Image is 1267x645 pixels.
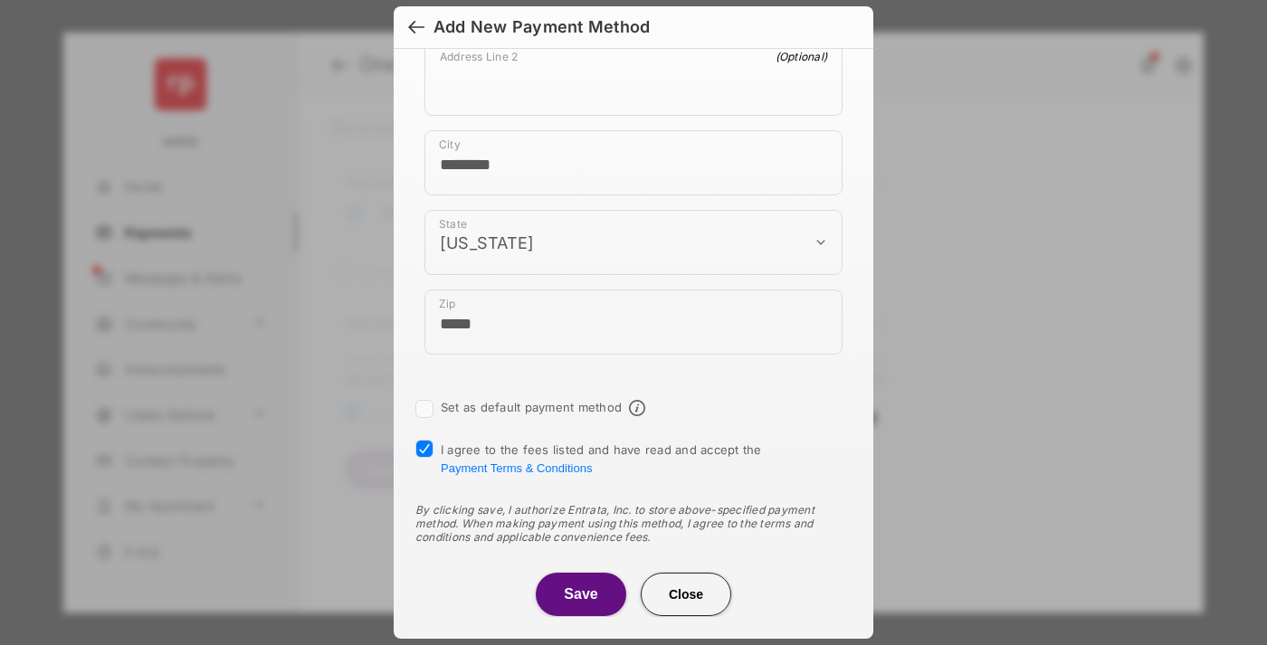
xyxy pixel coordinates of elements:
button: Close [641,573,731,616]
div: payment_method_screening[postal_addresses][locality] [424,130,843,195]
span: I agree to the fees listed and have read and accept the [441,442,762,475]
div: payment_method_screening[postal_addresses][administrativeArea] [424,210,843,275]
div: payment_method_screening[postal_addresses][postalCode] [424,289,843,355]
button: Save [536,573,626,616]
div: payment_method_screening[postal_addresses][addressLine2] [424,42,843,116]
span: Default payment method info [629,400,645,416]
button: I agree to the fees listed and have read and accept the [441,461,592,475]
label: Set as default payment method [441,400,622,414]
div: By clicking save, I authorize Entrata, Inc. to store above-specified payment method. When making ... [415,503,852,544]
div: Add New Payment Method [433,17,650,37]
